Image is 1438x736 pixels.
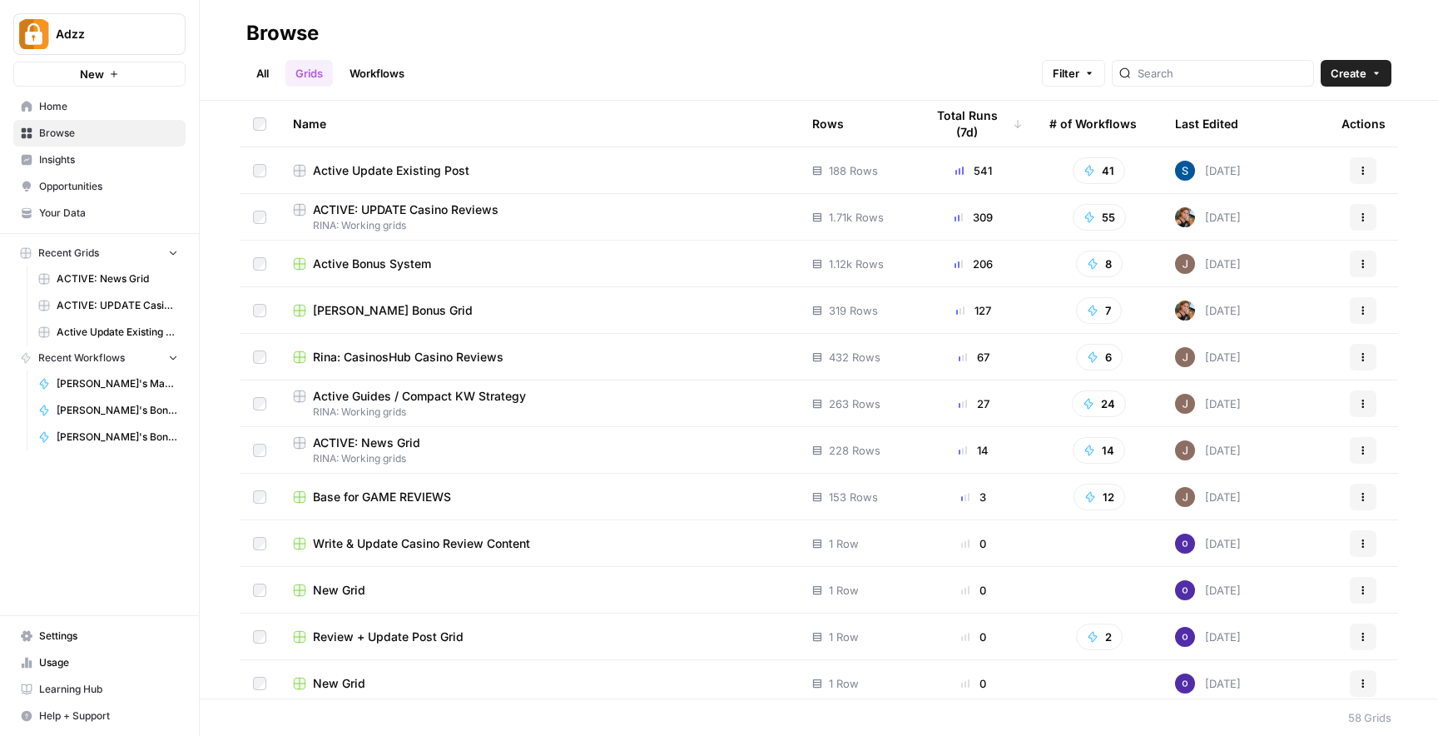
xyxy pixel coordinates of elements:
[1175,347,1195,367] img: qk6vosqy2sb4ovvtvs3gguwethpi
[31,370,186,397] a: [PERSON_NAME]'s Master: NoDeposit
[80,66,104,82] span: New
[31,319,186,346] a: Active Update Existing Post
[1175,487,1241,507] div: [DATE]
[1076,624,1123,650] button: 2
[925,442,1023,459] div: 14
[39,655,178,670] span: Usage
[1073,437,1125,464] button: 14
[829,209,884,226] span: 1.71k Rows
[31,266,186,292] a: ACTIVE: News Grid
[19,19,49,49] img: Adzz Logo
[1175,254,1241,274] div: [DATE]
[1042,60,1105,87] button: Filter
[1175,254,1195,274] img: qk6vosqy2sb4ovvtvs3gguwethpi
[829,349,880,366] span: 432 Rows
[1074,484,1125,510] button: 12
[56,26,156,42] span: Adzz
[313,349,503,366] span: Rina: CasinosHub Casino Reviews
[1053,65,1079,82] span: Filter
[1175,394,1241,414] div: [DATE]
[39,99,178,114] span: Home
[1072,390,1126,417] button: 24
[1175,161,1195,181] img: v57kel29kunc1ymryyci9cunv9zd
[39,682,178,697] span: Learning Hub
[1175,580,1195,600] img: c47u9ku7g2b7umnumlgy64eel5a2
[31,397,186,424] a: [PERSON_NAME]'s Bonus Text Creation [PERSON_NAME]
[829,582,859,599] span: 1 Row
[13,200,186,226] a: Your Data
[1175,580,1241,600] div: [DATE]
[293,582,786,599] a: New Grid
[1175,487,1195,507] img: qk6vosqy2sb4ovvtvs3gguwethpi
[925,101,1023,147] div: Total Runs (7d)
[1175,394,1195,414] img: qk6vosqy2sb4ovvtvs3gguwethpi
[829,675,859,692] span: 1 Row
[39,206,178,221] span: Your Data
[13,623,186,649] a: Settings
[1175,534,1195,554] img: c47u9ku7g2b7umnumlgy64eel5a2
[1073,204,1126,231] button: 55
[13,676,186,703] a: Learning Hub
[313,535,530,552] span: Write & Update Casino Review Content
[1073,157,1125,184] button: 41
[39,126,178,141] span: Browse
[246,20,319,47] div: Browse
[313,201,498,218] span: ACTIVE: UPDATE Casino Reviews
[1076,251,1123,277] button: 8
[39,709,178,724] span: Help + Support
[1331,65,1366,82] span: Create
[293,451,786,466] span: RINA: Working grids
[829,489,878,505] span: 153 Rows
[293,489,786,505] a: Base for GAME REVIEWS
[1175,674,1241,694] div: [DATE]
[925,629,1023,645] div: 0
[31,292,186,319] a: ACTIVE: UPDATE Casino Reviews
[1175,161,1241,181] div: [DATE]
[246,60,279,87] a: All
[293,201,786,233] a: ACTIVE: UPDATE Casino ReviewsRINA: Working grids
[293,629,786,645] a: Review + Update Post Grid
[13,173,186,200] a: Opportunities
[38,351,125,366] span: Recent Workflows
[13,93,186,120] a: Home
[285,60,333,87] a: Grids
[13,62,186,87] button: New
[313,675,365,692] span: New Grid
[313,489,451,505] span: Base for GAME REVIEWS
[829,256,884,272] span: 1.12k Rows
[57,325,178,340] span: Active Update Existing Post
[829,302,878,319] span: 319 Rows
[38,246,99,261] span: Recent Grids
[57,298,178,313] span: ACTIVE: UPDATE Casino Reviews
[1175,627,1195,647] img: c47u9ku7g2b7umnumlgy64eel5a2
[1076,344,1123,370] button: 6
[293,435,786,466] a: ACTIVE: News GridRINA: Working grids
[293,405,786,420] span: RINA: Working grids
[1175,101,1238,147] div: Last Edited
[293,101,786,147] div: Name
[1175,627,1241,647] div: [DATE]
[925,349,1023,366] div: 67
[1175,534,1241,554] div: [DATE]
[1175,207,1241,227] div: [DATE]
[313,435,420,451] span: ACTIVE: News Grid
[313,302,473,319] span: [PERSON_NAME] Bonus Grid
[1175,440,1241,460] div: [DATE]
[293,162,786,179] a: Active Update Existing Post
[13,241,186,266] button: Recent Grids
[31,424,186,450] a: [PERSON_NAME]'s Bonus Text Creation + Language
[13,147,186,173] a: Insights
[293,256,786,272] a: Active Bonus System
[812,101,844,147] div: Rows
[57,376,178,391] span: [PERSON_NAME]'s Master: NoDeposit
[313,629,464,645] span: Review + Update Post Grid
[925,489,1023,505] div: 3
[1348,709,1391,726] div: 58 Grids
[39,152,178,167] span: Insights
[1175,301,1241,321] div: [DATE]
[829,395,880,412] span: 263 Rows
[13,703,186,729] button: Help + Support
[293,675,786,692] a: New Grid
[925,582,1023,599] div: 0
[925,395,1023,412] div: 27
